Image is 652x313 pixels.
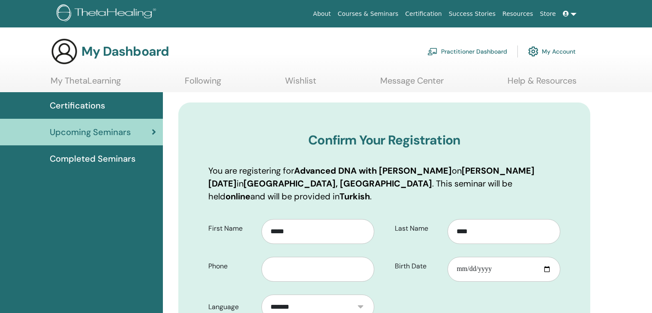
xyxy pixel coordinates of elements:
a: Message Center [380,75,444,92]
a: My Account [528,42,576,61]
img: cog.svg [528,44,538,59]
a: Wishlist [285,75,316,92]
img: generic-user-icon.jpg [51,38,78,65]
h3: My Dashboard [81,44,169,59]
label: Last Name [388,220,448,237]
a: Success Stories [445,6,499,22]
span: Certifications [50,99,105,112]
label: Phone [202,258,261,274]
img: logo.png [57,4,159,24]
img: chalkboard-teacher.svg [427,48,438,55]
a: Help & Resources [508,75,577,92]
a: Certification [402,6,445,22]
h3: Confirm Your Registration [208,132,560,148]
a: My ThetaLearning [51,75,121,92]
a: Practitioner Dashboard [427,42,507,61]
a: About [309,6,334,22]
label: First Name [202,220,261,237]
a: Store [537,6,559,22]
p: You are registering for on in . This seminar will be held and will be provided in . [208,164,560,203]
a: Following [185,75,221,92]
label: Birth Date [388,258,448,274]
a: Resources [499,6,537,22]
b: Advanced DNA with [PERSON_NAME] [294,165,452,176]
span: Completed Seminars [50,152,135,165]
b: [GEOGRAPHIC_DATA], [GEOGRAPHIC_DATA] [243,178,432,189]
span: Upcoming Seminars [50,126,131,138]
b: online [225,191,250,202]
a: Courses & Seminars [334,6,402,22]
b: Turkish [340,191,370,202]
